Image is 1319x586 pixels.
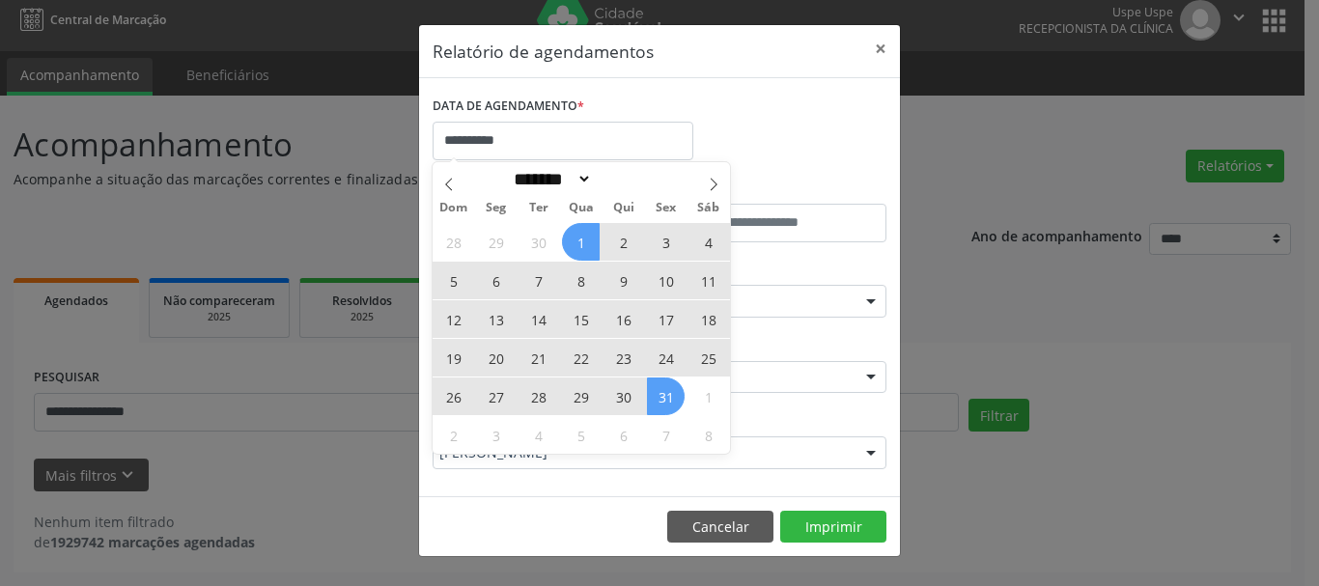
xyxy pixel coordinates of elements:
span: Novembro 7, 2025 [647,416,685,454]
span: Outubro 19, 2025 [435,339,472,377]
span: Setembro 29, 2025 [477,223,515,261]
span: Outubro 28, 2025 [519,377,557,415]
button: Cancelar [667,511,773,544]
span: Setembro 30, 2025 [519,223,557,261]
span: Dom [433,202,475,214]
span: Novembro 6, 2025 [604,416,642,454]
label: ATÉ [664,174,886,204]
span: Sex [645,202,688,214]
span: Novembro 2, 2025 [435,416,472,454]
span: Qua [560,202,603,214]
span: Novembro 3, 2025 [477,416,515,454]
select: Month [507,169,592,189]
span: Outubro 23, 2025 [604,339,642,377]
span: Outubro 16, 2025 [604,300,642,338]
span: Outubro 27, 2025 [477,377,515,415]
span: Novembro 4, 2025 [519,416,557,454]
span: Outubro 20, 2025 [477,339,515,377]
span: Sáb [688,202,730,214]
span: Outubro 5, 2025 [435,262,472,299]
span: Outubro 21, 2025 [519,339,557,377]
span: Outubro 18, 2025 [689,300,727,338]
span: Outubro 30, 2025 [604,377,642,415]
span: Outubro 9, 2025 [604,262,642,299]
span: Outubro 25, 2025 [689,339,727,377]
span: Outubro 22, 2025 [562,339,600,377]
span: Outubro 29, 2025 [562,377,600,415]
span: Setembro 28, 2025 [435,223,472,261]
span: Ter [518,202,560,214]
span: Outubro 2, 2025 [604,223,642,261]
span: Outubro 24, 2025 [647,339,685,377]
h5: Relatório de agendamentos [433,39,654,64]
span: Outubro 14, 2025 [519,300,557,338]
span: Novembro 8, 2025 [689,416,727,454]
input: Year [592,169,656,189]
span: Outubro 11, 2025 [689,262,727,299]
span: Novembro 1, 2025 [689,377,727,415]
label: DATA DE AGENDAMENTO [433,92,584,122]
span: Outubro 8, 2025 [562,262,600,299]
span: Outubro 26, 2025 [435,377,472,415]
span: Qui [603,202,645,214]
span: Outubro 15, 2025 [562,300,600,338]
span: Outubro 10, 2025 [647,262,685,299]
button: Imprimir [780,511,886,544]
span: Outubro 7, 2025 [519,262,557,299]
span: Outubro 12, 2025 [435,300,472,338]
span: Outubro 6, 2025 [477,262,515,299]
button: Close [861,25,900,72]
span: Seg [475,202,518,214]
span: Outubro 1, 2025 [562,223,600,261]
span: Outubro 17, 2025 [647,300,685,338]
span: Outubro 3, 2025 [647,223,685,261]
span: Outubro 31, 2025 [647,377,685,415]
span: Outubro 13, 2025 [477,300,515,338]
span: Outubro 4, 2025 [689,223,727,261]
span: Novembro 5, 2025 [562,416,600,454]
